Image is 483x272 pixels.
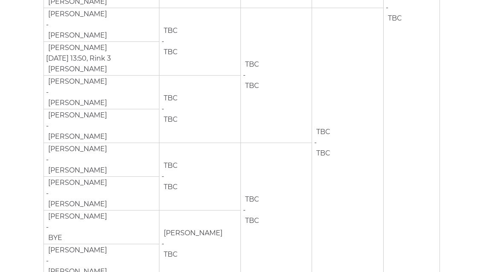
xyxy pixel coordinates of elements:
[46,232,63,243] td: BYE
[46,131,107,142] td: [PERSON_NAME]
[162,114,178,125] td: TBC
[162,25,178,36] td: TBC
[243,215,260,226] td: TBC
[46,110,107,121] td: [PERSON_NAME]
[162,47,178,58] td: TBC
[159,143,241,210] td: -
[43,210,159,244] td: -
[162,228,223,239] td: [PERSON_NAME]
[46,76,107,87] td: [PERSON_NAME]
[162,160,178,171] td: TBC
[46,97,107,108] td: [PERSON_NAME]
[386,13,402,24] td: TBC
[43,143,159,176] td: -
[46,30,107,41] td: [PERSON_NAME]
[162,249,178,260] td: TBC
[46,165,107,176] td: [PERSON_NAME]
[46,42,107,53] td: [PERSON_NAME]
[46,64,107,75] td: [PERSON_NAME]
[314,126,331,137] td: TBC
[159,75,241,143] td: -
[162,181,178,193] td: TBC
[241,8,312,143] td: -
[159,8,241,75] td: -
[43,75,159,109] td: -
[43,109,159,143] td: -
[46,9,107,20] td: [PERSON_NAME]
[46,177,107,188] td: [PERSON_NAME]
[43,176,159,210] td: -
[46,143,107,155] td: [PERSON_NAME]
[243,59,260,70] td: TBC
[314,148,331,159] td: TBC
[46,245,107,256] td: [PERSON_NAME]
[43,41,159,75] td: [DATE] 13:50, Rink 3
[243,194,260,205] td: TBC
[46,199,107,210] td: [PERSON_NAME]
[162,93,178,104] td: TBC
[243,80,260,91] td: TBC
[43,8,159,41] td: -
[46,211,107,222] td: [PERSON_NAME]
